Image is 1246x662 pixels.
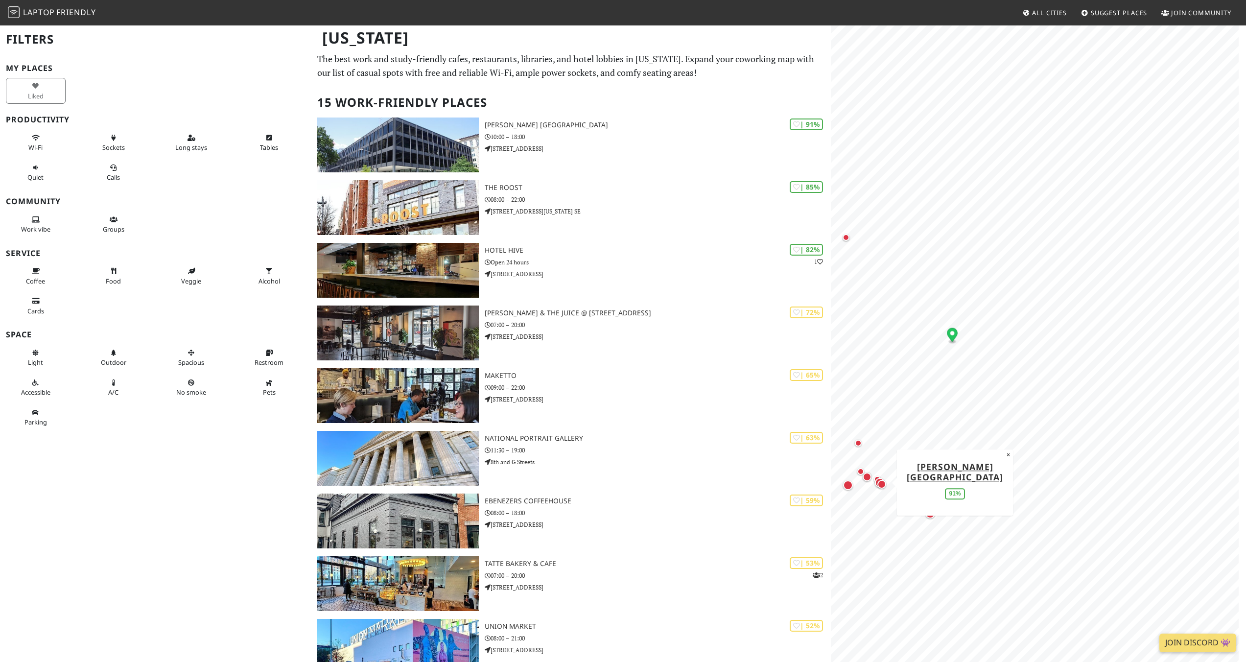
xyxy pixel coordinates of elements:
[317,180,478,235] img: The Roost
[1032,8,1067,17] span: All Cities
[21,388,50,397] span: Accessible
[175,143,207,152] span: Long stays
[790,620,823,631] div: | 52%
[21,225,50,234] span: People working
[790,307,823,318] div: | 72%
[28,143,43,152] span: Stable Wi-Fi
[84,345,143,371] button: Outdoor
[8,4,96,22] a: LaptopFriendly LaptopFriendly
[485,571,831,580] p: 07:00 – 20:00
[176,388,206,397] span: Smoke free
[103,225,124,234] span: Group tables
[162,345,221,371] button: Spacious
[1171,8,1231,17] span: Join Community
[239,263,299,289] button: Alcohol
[311,243,830,298] a: Hotel Hive | 82% 1 Hotel Hive Open 24 hours [STREET_ADDRESS]
[1077,4,1152,22] a: Suggest Places
[841,478,855,492] div: Map marker
[84,130,143,156] button: Sockets
[852,437,864,449] div: Map marker
[485,309,831,317] h3: [PERSON_NAME] & THE JUICE @ [STREET_ADDRESS]
[790,244,823,255] div: | 82%
[23,7,55,18] span: Laptop
[239,375,299,401] button: Pets
[814,257,823,266] p: 1
[102,143,125,152] span: Power sockets
[162,263,221,289] button: Veggie
[923,507,937,520] div: Map marker
[107,173,120,182] span: Video/audio calls
[27,307,44,315] span: Credit cards
[871,473,883,485] div: Map marker
[6,404,66,430] button: Parking
[6,293,66,319] button: Cards
[24,418,47,426] span: Parking
[907,461,1003,483] a: [PERSON_NAME] [GEOGRAPHIC_DATA]
[317,556,478,611] img: Tatte Bakery & Cafe
[311,494,830,548] a: Ebenezers Coffeehouse | 59% Ebenezers Coffeehouse 08:00 – 18:00 [STREET_ADDRESS]
[6,160,66,186] button: Quiet
[873,476,887,490] div: Map marker
[485,207,831,216] p: [STREET_ADDRESS][US_STATE] SE
[56,7,95,18] span: Friendly
[84,263,143,289] button: Food
[311,306,830,360] a: JOE & THE JUICE @ 1500 K St | 72% [PERSON_NAME] & THE JUICE @ [STREET_ADDRESS] 07:00 – 20:00 [STR...
[485,184,831,192] h3: The Roost
[485,320,831,330] p: 07:00 – 20:00
[1018,4,1071,22] a: All Cities
[1091,8,1148,17] span: Suggest Places
[162,130,221,156] button: Long stays
[311,368,830,423] a: Maketto | 65% Maketto 09:00 – 22:00 [STREET_ADDRESS]
[84,160,143,186] button: Calls
[263,388,276,397] span: Pet friendly
[790,369,823,380] div: | 65%
[790,432,823,443] div: | 63%
[311,431,830,486] a: National Portrait Gallery | 63% National Portrait Gallery 11:30 – 19:00 8th and G Streets
[1004,449,1013,460] button: Close popup
[861,471,873,483] div: Map marker
[1157,4,1235,22] a: Join Community
[485,520,831,529] p: [STREET_ADDRESS]
[106,277,121,285] span: Food
[317,88,824,118] h2: 15 Work-Friendly Places
[485,132,831,142] p: 10:00 – 18:00
[311,556,830,611] a: Tatte Bakery & Cafe | 53% 2 Tatte Bakery & Cafe 07:00 – 20:00 [STREET_ADDRESS]
[84,375,143,401] button: A/C
[27,173,44,182] span: Quiet
[317,494,478,548] img: Ebenezers Coffeehouse
[6,64,306,73] h3: My Places
[813,570,823,580] p: 2
[875,478,888,491] div: Map marker
[6,263,66,289] button: Coffee
[6,24,306,54] h2: Filters
[317,368,478,423] img: Maketto
[485,622,831,631] h3: Union Market
[6,212,66,237] button: Work vibe
[485,332,831,341] p: [STREET_ADDRESS]
[314,24,828,51] h1: [US_STATE]
[317,118,478,172] img: Martin Luther King Jr. Memorial Library
[485,434,831,443] h3: National Portrait Gallery
[6,330,306,339] h3: Space
[485,395,831,404] p: [STREET_ADDRESS]
[485,269,831,279] p: [STREET_ADDRESS]
[840,232,852,243] div: Map marker
[790,118,823,130] div: | 91%
[84,212,143,237] button: Groups
[317,243,478,298] img: Hotel Hive
[6,345,66,371] button: Light
[259,277,280,285] span: Alcohol
[6,375,66,401] button: Accessible
[947,328,958,344] div: Map marker
[162,375,221,401] button: No smoke
[317,431,478,486] img: National Portrait Gallery
[485,457,831,467] p: 8th and G Streets
[178,358,204,367] span: Spacious
[485,383,831,392] p: 09:00 – 22:00
[485,195,831,204] p: 08:00 – 22:00
[945,488,964,499] div: 91%
[181,277,201,285] span: Veggie
[239,345,299,371] button: Restroom
[485,372,831,380] h3: Maketto
[260,143,278,152] span: Work-friendly tables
